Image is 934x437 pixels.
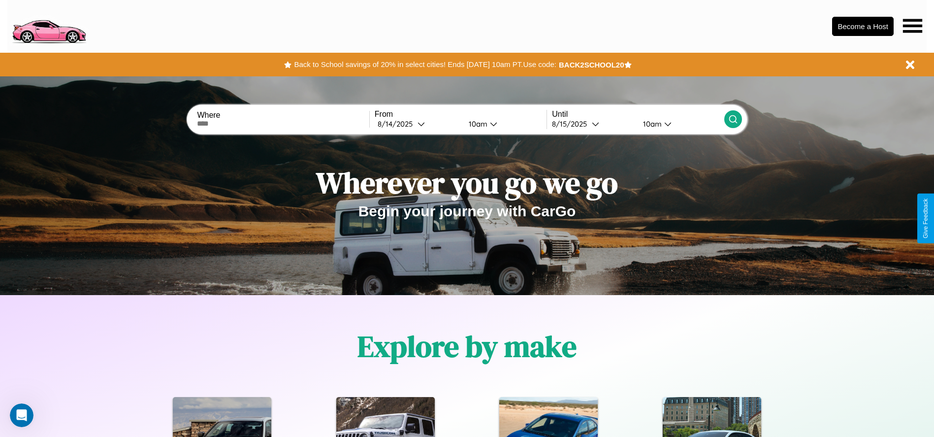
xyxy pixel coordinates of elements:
[375,119,461,129] button: 8/14/2025
[197,111,369,120] label: Where
[461,119,547,129] button: 10am
[375,110,547,119] label: From
[291,58,558,71] button: Back to School savings of 20% in select cities! Ends [DATE] 10am PT.Use code:
[378,119,418,129] div: 8 / 14 / 2025
[832,17,894,36] button: Become a Host
[635,119,724,129] button: 10am
[10,403,33,427] iframe: Intercom live chat
[552,119,592,129] div: 8 / 15 / 2025
[559,61,624,69] b: BACK2SCHOOL20
[552,110,724,119] label: Until
[357,326,577,367] h1: Explore by make
[464,119,490,129] div: 10am
[638,119,664,129] div: 10am
[7,5,90,46] img: logo
[922,199,929,238] div: Give Feedback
